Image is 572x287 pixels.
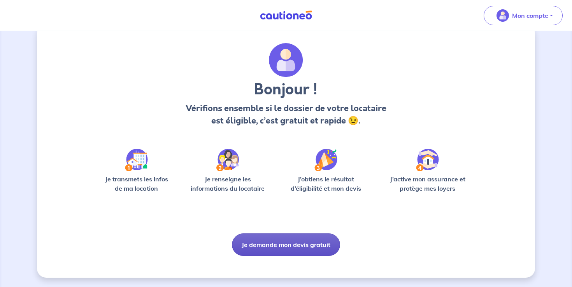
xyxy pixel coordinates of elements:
img: /static/bfff1cf634d835d9112899e6a3df1a5d/Step-4.svg [416,149,439,171]
p: Je transmets les infos de ma location [99,174,174,193]
p: J’active mon assurance et protège mes loyers [382,174,473,193]
img: archivate [269,43,303,77]
img: /static/f3e743aab9439237c3e2196e4328bba9/Step-3.svg [314,149,337,171]
p: Je renseigne les informations du locataire [186,174,270,193]
img: illu_account_valid_menu.svg [497,9,509,22]
button: Je demande mon devis gratuit [232,233,340,256]
p: Mon compte [512,11,548,20]
p: J’obtiens le résultat d’éligibilité et mon devis [282,174,370,193]
img: Cautioneo [257,10,315,20]
img: /static/90a569abe86eec82015bcaae536bd8e6/Step-1.svg [125,149,148,171]
img: /static/c0a346edaed446bb123850d2d04ad552/Step-2.svg [216,149,239,171]
button: illu_account_valid_menu.svgMon compte [484,6,563,25]
p: Vérifions ensemble si le dossier de votre locataire est éligible, c’est gratuit et rapide 😉. [183,102,388,127]
h3: Bonjour ! [183,80,388,99]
